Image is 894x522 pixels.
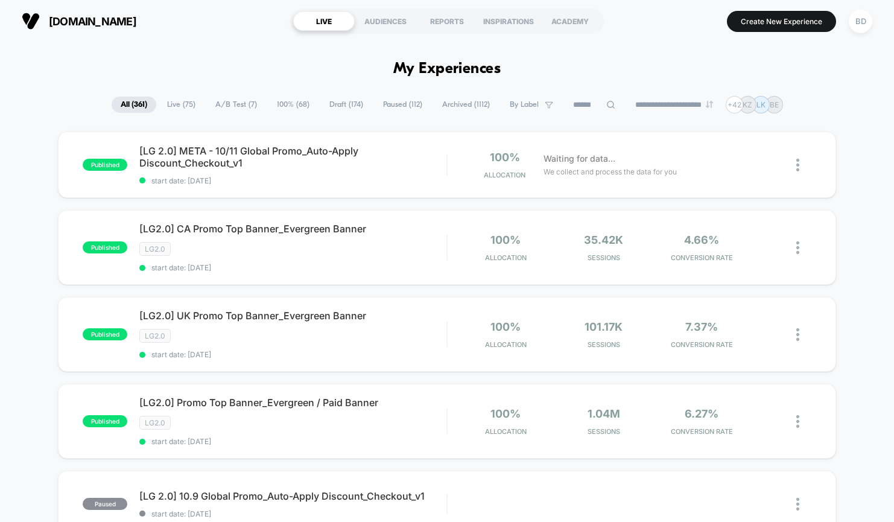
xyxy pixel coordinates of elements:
[22,12,40,30] img: Visually logo
[796,159,799,171] img: close
[557,340,650,349] span: Sessions
[845,9,876,34] button: BD
[544,166,677,177] span: We collect and process the data for you
[139,350,446,359] span: start date: [DATE]
[139,416,171,430] span: LG2.0
[374,97,431,113] span: Paused ( 112 )
[112,97,156,113] span: All ( 361 )
[139,490,446,502] span: [LG 2.0] 10.9 Global Promo_Auto-Apply Discount_Checkout_v1
[685,407,718,420] span: 6.27%
[139,310,446,322] span: [LG2.0] UK Promo Top Banner_Evergreen Banner
[656,340,748,349] span: CONVERSION RATE
[83,159,127,171] span: published
[796,415,799,428] img: close
[743,100,752,109] p: KZ
[557,427,650,436] span: Sessions
[320,97,372,113] span: Draft ( 174 )
[796,328,799,341] img: close
[684,234,719,246] span: 4.66%
[849,10,872,33] div: BD
[83,498,127,510] span: paused
[510,100,539,109] span: By Label
[139,509,446,518] span: start date: [DATE]
[485,427,527,436] span: Allocation
[139,396,446,409] span: [LG2.0] Promo Top Banner_Evergreen / Paid Banner
[585,320,623,333] span: 101.17k
[393,60,501,78] h1: My Experiences
[139,242,171,256] span: LG2.0
[83,415,127,427] span: published
[139,176,446,185] span: start date: [DATE]
[490,320,521,333] span: 100%
[485,253,527,262] span: Allocation
[490,234,521,246] span: 100%
[139,329,171,343] span: LG2.0
[83,328,127,340] span: published
[139,145,446,169] span: [LG 2.0] META - 10/11 Global Promo_Auto-Apply Discount_Checkout_v1
[584,234,623,246] span: 35.42k
[485,340,527,349] span: Allocation
[433,97,499,113] span: Archived ( 1112 )
[139,437,446,446] span: start date: [DATE]
[416,11,478,31] div: REPORTS
[656,427,748,436] span: CONVERSION RATE
[18,11,140,31] button: [DOMAIN_NAME]
[268,97,319,113] span: 100% ( 68 )
[355,11,416,31] div: AUDIENCES
[539,11,601,31] div: ACADEMY
[83,241,127,253] span: published
[293,11,355,31] div: LIVE
[490,151,520,164] span: 100%
[557,253,650,262] span: Sessions
[206,97,266,113] span: A/B Test ( 7 )
[588,407,620,420] span: 1.04M
[544,152,615,165] span: Waiting for data...
[158,97,204,113] span: Live ( 75 )
[796,498,799,511] img: close
[490,407,521,420] span: 100%
[770,100,779,109] p: BE
[656,253,748,262] span: CONVERSION RATE
[706,101,713,108] img: end
[756,100,766,109] p: LK
[726,96,743,113] div: + 42
[139,263,446,272] span: start date: [DATE]
[685,320,718,333] span: 7.37%
[139,223,446,235] span: [LG2.0] CA Promo Top Banner_Evergreen Banner
[727,11,836,32] button: Create New Experience
[478,11,539,31] div: INSPIRATIONS
[49,15,136,28] span: [DOMAIN_NAME]
[484,171,525,179] span: Allocation
[796,241,799,254] img: close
